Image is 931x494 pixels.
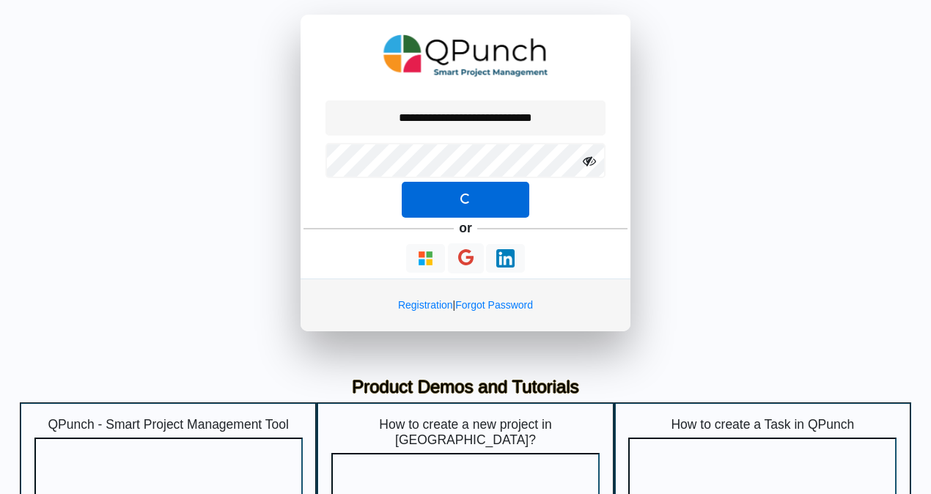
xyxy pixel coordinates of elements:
button: Continue With LinkedIn [486,244,525,273]
div: | [301,279,630,331]
button: Continue With Microsoft Azure [406,244,445,273]
h3: Product Demos and Tutorials [31,377,900,398]
h5: How to create a Task in QPunch [628,417,897,432]
img: Loading... [416,249,435,268]
a: Registration [398,299,453,311]
h5: How to create a new project in [GEOGRAPHIC_DATA]? [331,417,600,448]
img: QPunch [383,29,548,82]
button: Continue With Google [448,243,484,273]
h5: QPunch - Smart Project Management Tool [34,417,303,432]
a: Forgot Password [455,299,533,311]
h5: or [457,218,475,238]
img: Loading... [496,249,515,268]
